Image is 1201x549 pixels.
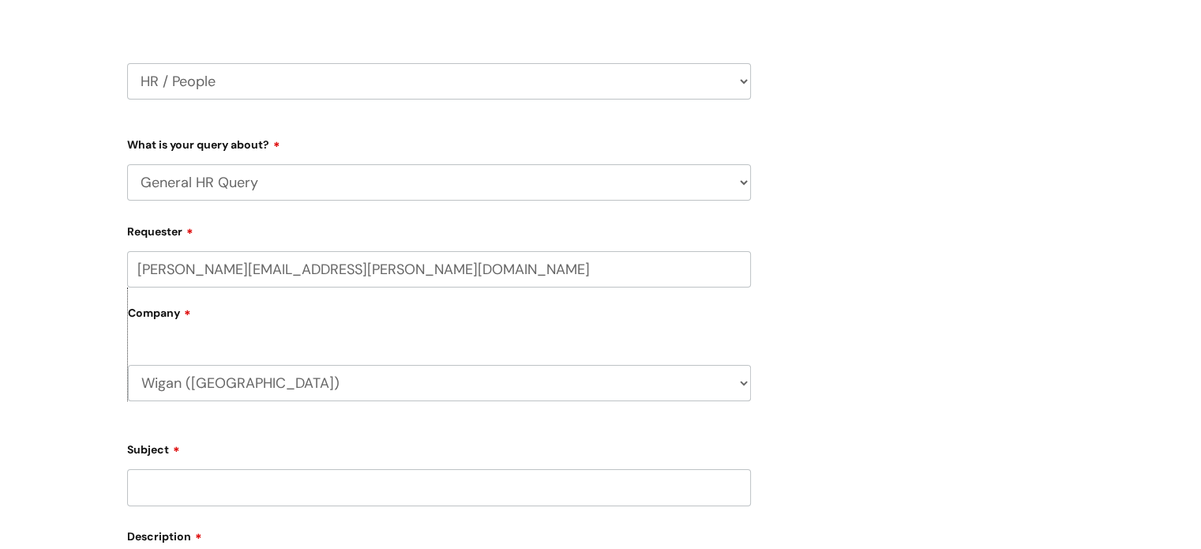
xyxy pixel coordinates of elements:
input: Email [127,251,751,288]
label: Description [127,525,751,543]
label: Subject [127,438,751,457]
label: Requester [127,220,751,239]
label: What is your query about? [127,133,751,152]
label: Company [128,301,751,337]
